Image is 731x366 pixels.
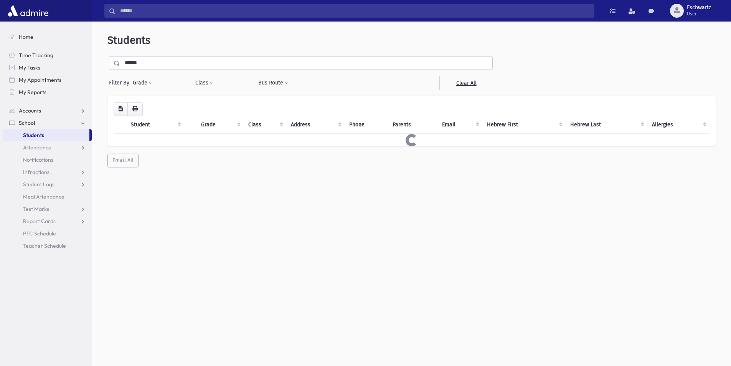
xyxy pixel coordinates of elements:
[196,116,243,134] th: Grade
[23,144,51,151] span: Attendance
[114,102,128,116] button: CSV
[439,76,493,90] a: Clear All
[566,116,648,134] th: Hebrew Last
[258,76,289,90] button: Bus Route
[3,61,92,74] a: My Tasks
[3,203,92,215] a: Test Marks
[132,76,153,90] button: Grade
[3,117,92,129] a: School
[3,104,92,117] a: Accounts
[687,5,711,11] span: Eschwartz
[3,141,92,154] a: Attendance
[3,86,92,98] a: My Reports
[3,154,92,166] a: Notifications
[19,119,35,126] span: School
[23,218,56,225] span: Report Cards
[23,132,44,139] span: Students
[345,116,388,134] th: Phone
[388,116,437,134] th: Parents
[195,76,214,90] button: Class
[286,116,345,134] th: Address
[3,190,92,203] a: Meal Attendance
[3,178,92,190] a: Student Logs
[3,49,92,61] a: Time Tracking
[3,166,92,178] a: Infractions
[107,154,139,167] button: Email All
[244,116,287,134] th: Class
[126,116,184,134] th: Student
[3,129,89,141] a: Students
[19,64,40,71] span: My Tasks
[3,31,92,43] a: Home
[116,4,594,18] input: Search
[23,205,49,212] span: Test Marks
[3,240,92,252] a: Teacher Schedule
[3,215,92,227] a: Report Cards
[687,11,711,17] span: User
[127,102,143,116] button: Print
[19,33,33,40] span: Home
[19,52,53,59] span: Time Tracking
[6,3,50,18] img: AdmirePro
[107,34,150,46] span: Students
[19,107,41,114] span: Accounts
[23,230,56,237] span: PTC Schedule
[23,242,66,249] span: Teacher Schedule
[3,227,92,240] a: PTC Schedule
[437,116,482,134] th: Email
[23,193,64,200] span: Meal Attendance
[3,74,92,86] a: My Appointments
[23,181,54,188] span: Student Logs
[482,116,565,134] th: Hebrew First
[23,156,53,163] span: Notifications
[19,89,46,96] span: My Reports
[647,116,710,134] th: Allergies
[23,169,50,176] span: Infractions
[109,79,132,87] span: Filter By
[19,76,61,83] span: My Appointments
